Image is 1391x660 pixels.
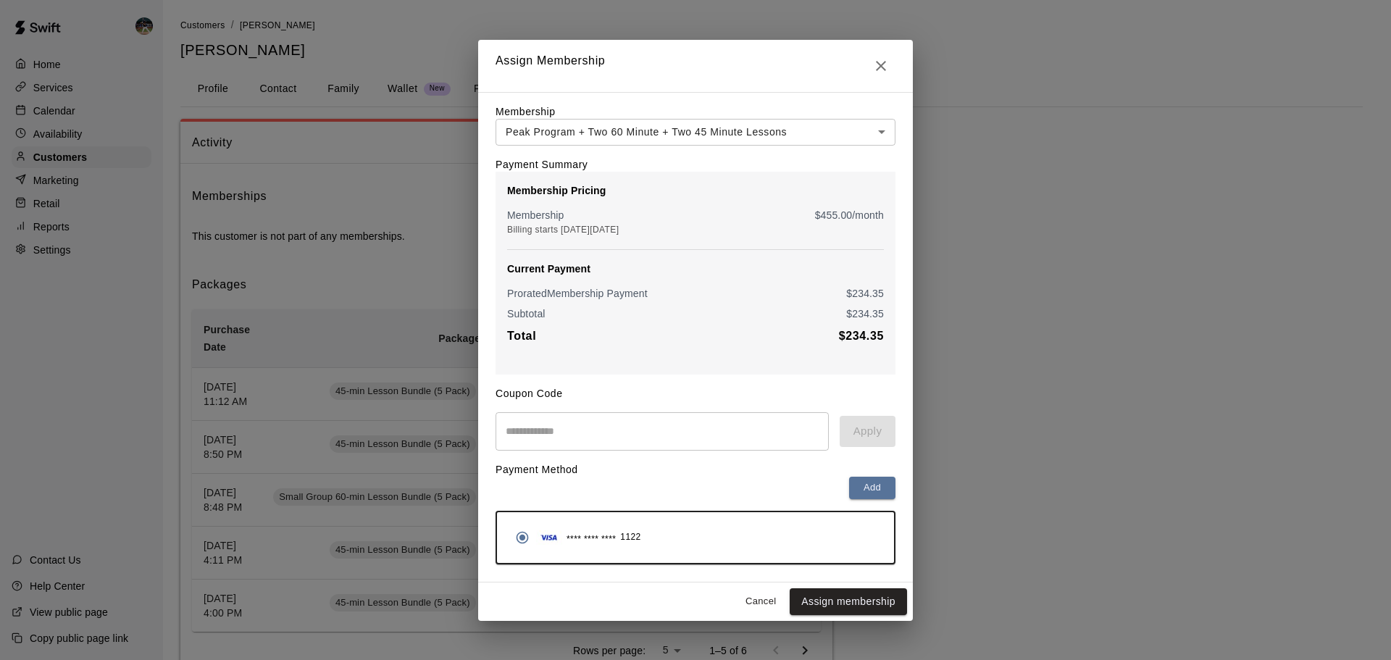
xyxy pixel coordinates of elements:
div: Peak Program + Two 60 Minute + Two 45 Minute Lessons [496,119,895,146]
p: Prorated Membership Payment [507,286,648,301]
p: $ 234.35 [846,306,884,321]
p: Membership [507,208,564,222]
p: Current Payment [507,262,884,276]
label: Membership [496,106,556,117]
b: $ 234.35 [839,330,884,342]
span: Billing starts [DATE][DATE] [507,225,619,235]
p: Membership Pricing [507,183,884,198]
b: Total [507,330,536,342]
p: $ 455.00 /month [815,208,884,222]
p: Subtotal [507,306,546,321]
p: $ 234.35 [846,286,884,301]
label: Coupon Code [496,388,563,399]
img: Credit card brand logo [536,530,562,545]
button: Close [866,51,895,80]
h2: Assign Membership [478,40,913,92]
label: Payment Method [496,464,578,475]
span: 1122 [620,530,640,545]
button: Assign membership [790,588,907,615]
button: Add [849,477,895,499]
label: Payment Summary [496,159,588,170]
button: Cancel [738,590,784,613]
